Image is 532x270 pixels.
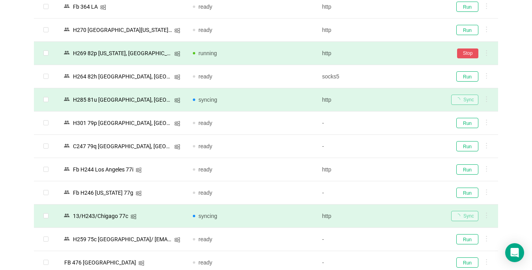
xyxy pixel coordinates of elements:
div: Fb Н246 [US_STATE] 77g [71,188,136,198]
div: Н270 [GEOGRAPHIC_DATA][US_STATE]/ [EMAIL_ADDRESS][DOMAIN_NAME] [71,25,174,35]
i: icon: windows [174,97,180,103]
button: Run [456,25,478,35]
i: icon: windows [136,190,142,196]
i: icon: windows [136,167,142,173]
span: syncing [198,213,217,219]
i: icon: windows [174,28,180,34]
button: Run [456,141,478,151]
div: Н264 82h [GEOGRAPHIC_DATA], [GEOGRAPHIC_DATA]/ [EMAIL_ADDRESS][DOMAIN_NAME] [71,71,174,82]
div: Н301 79p [GEOGRAPHIC_DATA], [GEOGRAPHIC_DATA] | [EMAIL_ADDRESS][DOMAIN_NAME] [71,118,174,128]
i: icon: windows [131,214,136,220]
div: Н259 75c [GEOGRAPHIC_DATA]/ [EMAIL_ADDRESS][DOMAIN_NAME] [71,234,174,244]
td: - [316,228,445,251]
i: icon: windows [138,260,144,266]
i: icon: windows [174,237,180,243]
td: http [316,158,445,181]
i: icon: windows [174,51,180,57]
button: Run [456,234,478,244]
td: socks5 [316,65,445,88]
td: http [316,205,445,228]
span: ready [198,259,212,266]
button: Run [456,71,478,82]
i: icon: windows [100,4,106,10]
i: icon: windows [174,121,180,127]
span: ready [198,4,212,10]
button: Run [456,2,478,12]
div: Fb 364 LA [71,2,100,12]
td: - [316,181,445,205]
span: ready [198,236,212,242]
div: Fb Н244 Los Angeles 77i [71,164,136,175]
button: Run [456,118,478,128]
div: FB 476 [GEOGRAPHIC_DATA] [62,257,138,268]
span: ready [198,73,212,80]
span: ready [198,166,212,173]
button: Stop [457,48,478,58]
i: icon: windows [174,144,180,150]
i: icon: windows [174,74,180,80]
span: ready [198,27,212,33]
button: Run [456,188,478,198]
button: Run [456,164,478,175]
td: http [316,88,445,112]
div: Н285 81u [GEOGRAPHIC_DATA], [GEOGRAPHIC_DATA]/ [EMAIL_ADDRESS][DOMAIN_NAME] [71,95,174,105]
span: ready [198,143,212,149]
div: Open Intercom Messenger [505,243,524,262]
span: running [198,50,217,56]
button: Run [456,257,478,268]
span: ready [198,120,212,126]
div: 13/Н243/Chigago 77c [71,211,131,221]
div: Н269 82p [US_STATE], [GEOGRAPHIC_DATA]/ [EMAIL_ADDRESS][DOMAIN_NAME] [71,48,174,58]
span: ready [198,190,212,196]
td: - [316,135,445,158]
td: - [316,112,445,135]
td: http [316,19,445,42]
span: syncing [198,97,217,103]
td: http [316,42,445,65]
div: C247 79q [GEOGRAPHIC_DATA], [GEOGRAPHIC_DATA] | [EMAIL_ADDRESS][DOMAIN_NAME] [71,141,174,151]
